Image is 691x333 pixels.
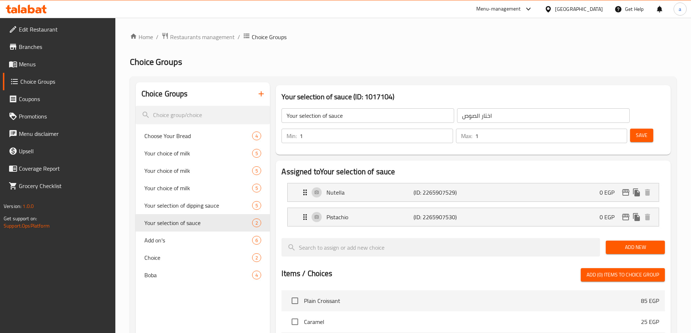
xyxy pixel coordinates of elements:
a: Branches [3,38,115,55]
span: Grocery Checklist [19,182,110,190]
div: Add on's6 [136,232,270,249]
span: Promotions [19,112,110,121]
div: Choices [252,236,261,245]
span: Your choice of milk [144,184,252,192]
span: Add (0) items to choice group [587,270,659,279]
span: Select choice [287,314,303,329]
span: Select choice [287,293,303,308]
div: Your selection of dipping sauce5 [136,197,270,214]
a: Support.OpsPlatform [4,221,50,230]
span: Plain Croissant [304,296,641,305]
button: delete [642,212,653,222]
span: 5 [252,185,261,192]
span: Choice Groups [252,33,287,41]
button: Add (0) items to choice group [581,268,665,282]
span: Menus [19,60,110,68]
span: 5 [252,202,261,209]
a: Upsell [3,142,115,160]
h2: Assigned to Your selection of sauce [281,166,665,177]
p: 85 EGP [641,296,659,305]
div: Choose Your Bread4 [136,127,270,145]
input: search [136,106,270,124]
a: Coupons [3,90,115,108]
p: (ID: 2265907529) [414,188,472,197]
span: Your choice of milk [144,166,252,175]
button: edit [620,187,631,198]
span: Choice [144,253,252,262]
div: Your choice of milk5 [136,162,270,179]
a: Coverage Report [3,160,115,177]
h3: Your selection of sauce (ID: 1017104) [281,91,665,103]
span: 1.0.0 [22,201,34,211]
div: Boba4 [136,266,270,284]
div: [GEOGRAPHIC_DATA] [555,5,603,13]
span: Choice Groups [20,77,110,86]
li: Expand [281,205,665,229]
a: Menu disclaimer [3,125,115,142]
span: 5 [252,167,261,174]
span: Your selection of dipping sauce [144,201,252,210]
button: edit [620,212,631,222]
div: Expand [288,183,659,201]
div: Choices [252,166,261,175]
button: duplicate [631,212,642,222]
li: / [156,33,159,41]
a: Grocery Checklist [3,177,115,195]
p: Nutella [326,188,413,197]
div: Your choice of milk5 [136,179,270,197]
p: Min: [287,132,297,140]
div: Your choice of milk5 [136,145,270,162]
p: (ID: 2265907530) [414,213,472,221]
span: Caramel [304,317,641,326]
a: Home [130,33,153,41]
a: Restaurants management [161,32,235,42]
div: Menu-management [476,5,521,13]
button: delete [642,187,653,198]
span: Restaurants management [170,33,235,41]
span: 6 [252,237,261,244]
span: a [679,5,681,13]
span: Version: [4,201,21,211]
span: Edit Restaurant [19,25,110,34]
span: Upsell [19,147,110,155]
div: Your selection of sauce2 [136,214,270,232]
div: Choices [252,201,261,210]
input: search [281,238,600,257]
p: Pistachio [326,213,413,221]
div: Choices [252,253,261,262]
span: Coverage Report [19,164,110,173]
button: Add New [606,241,665,254]
div: Choices [252,218,261,227]
a: Choice Groups [3,73,115,90]
div: Choices [252,149,261,158]
span: Choose Your Bread [144,132,252,140]
span: Coupons [19,95,110,103]
span: 4 [252,133,261,140]
a: Edit Restaurant [3,21,115,38]
p: 0 EGP [600,213,620,221]
p: 0 EGP [600,188,620,197]
div: Choices [252,271,261,279]
h2: Choice Groups [141,88,188,99]
p: Max: [461,132,472,140]
span: Your choice of milk [144,149,252,158]
button: duplicate [631,187,642,198]
div: Choice2 [136,249,270,266]
div: Expand [288,208,659,226]
button: Save [630,129,653,142]
nav: breadcrumb [130,32,676,42]
span: 2 [252,220,261,226]
span: 4 [252,272,261,279]
span: 2 [252,254,261,261]
span: Choice Groups [130,54,182,70]
h2: Items / Choices [281,268,332,279]
p: 25 EGP [641,317,659,326]
span: 5 [252,150,261,157]
li: / [238,33,240,41]
span: Your selection of sauce [144,218,252,227]
span: Add New [612,243,659,252]
span: Boba [144,271,252,279]
a: Promotions [3,108,115,125]
a: Menus [3,55,115,73]
span: Add on's [144,236,252,245]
